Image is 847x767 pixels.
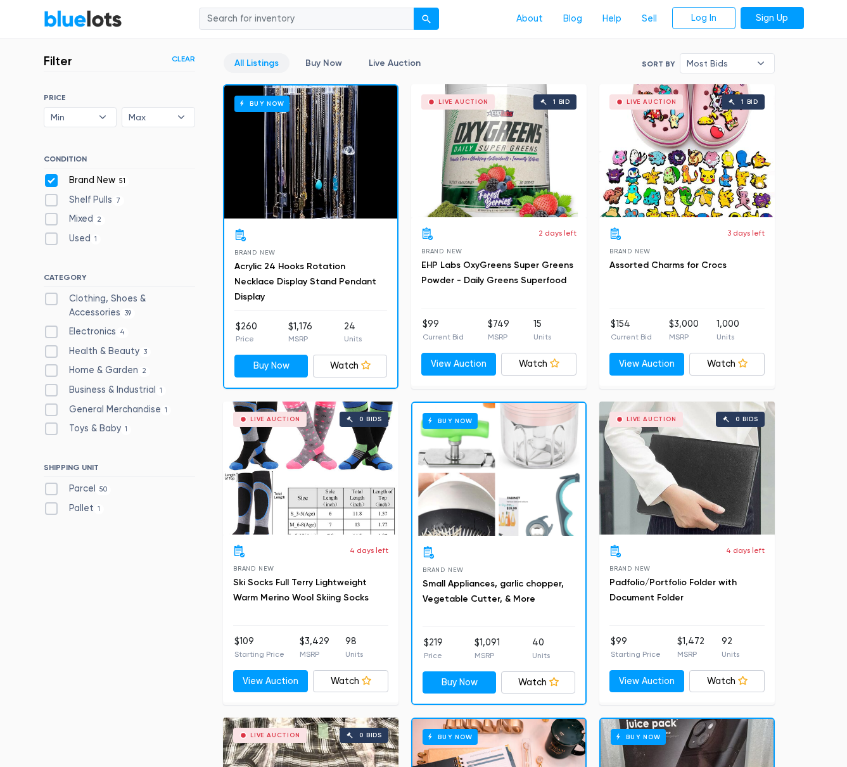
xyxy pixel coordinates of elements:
[627,416,677,422] div: Live Auction
[727,227,765,239] p: 3 days left
[474,636,500,661] li: $1,091
[677,649,704,660] p: MSRP
[44,155,195,168] h6: CONDITION
[488,317,509,343] li: $749
[611,331,652,343] p: Current Bid
[359,416,382,422] div: 0 bids
[424,650,443,661] p: Price
[553,7,592,31] a: Blog
[359,732,382,738] div: 0 bids
[611,635,661,660] li: $99
[44,364,151,377] label: Home & Garden
[632,7,667,31] a: Sell
[300,649,329,660] p: MSRP
[234,249,276,256] span: Brand New
[236,333,257,345] p: Price
[716,317,739,343] li: 1,000
[609,670,685,693] a: View Auction
[501,671,575,694] a: Watch
[313,355,387,377] a: Watch
[344,320,362,345] li: 24
[358,53,431,73] a: Live Auction
[506,7,553,31] a: About
[139,347,151,357] span: 3
[423,317,464,343] li: $99
[669,317,699,343] li: $3,000
[669,331,699,343] p: MSRP
[741,99,758,105] div: 1 bid
[687,54,750,73] span: Most Bids
[411,84,587,217] a: Live Auction 1 bid
[116,327,129,338] span: 4
[44,325,129,339] label: Electronics
[438,99,488,105] div: Live Auction
[44,403,172,417] label: General Merchandise
[748,54,774,73] b: ▾
[611,729,666,745] h6: Buy Now
[423,566,464,573] span: Brand New
[129,108,170,127] span: Max
[421,353,497,376] a: View Auction
[599,84,775,217] a: Live Auction 1 bid
[424,636,443,661] li: $219
[161,405,172,415] span: 1
[156,386,167,396] span: 1
[233,577,369,603] a: Ski Socks Full Terry Lightweight Warm Merino Wool Skiing Socks
[224,53,290,73] a: All Listings
[300,635,329,660] li: $3,429
[423,578,564,604] a: Small Appliances, garlic chopper, Vegetable Cutter, & More
[532,636,550,661] li: 40
[44,212,106,226] label: Mixed
[609,260,727,270] a: Assorted Charms for Crocs
[44,273,195,287] h6: CATEGORY
[722,635,739,660] li: 92
[609,577,737,603] a: Padfolio/Portfolio Folder with Document Folder
[44,345,151,358] label: Health & Beauty
[234,96,290,111] h6: Buy Now
[412,403,585,536] a: Buy Now
[345,649,363,660] p: Units
[726,545,765,556] p: 4 days left
[91,234,101,244] span: 1
[44,93,195,102] h6: PRICE
[611,317,652,343] li: $154
[609,248,651,255] span: Brand New
[120,308,136,319] span: 39
[250,416,300,422] div: Live Auction
[474,650,500,661] p: MSRP
[44,174,130,187] label: Brand New
[51,108,92,127] span: Min
[115,176,130,186] span: 51
[224,86,397,219] a: Buy Now
[168,108,194,127] b: ▾
[722,649,739,660] p: Units
[250,732,300,738] div: Live Auction
[223,402,398,535] a: Live Auction 0 bids
[44,482,111,496] label: Parcel
[642,58,675,70] label: Sort By
[345,635,363,660] li: 98
[350,545,388,556] p: 4 days left
[423,671,497,694] a: Buy Now
[121,425,132,435] span: 1
[44,292,195,319] label: Clothing, Shoes & Accessories
[234,635,284,660] li: $109
[421,260,573,286] a: EHP Labs OxyGreens Super Greens Powder - Daily Greens Superfood
[423,331,464,343] p: Current Bid
[44,10,122,28] a: BlueLots
[112,196,125,206] span: 7
[609,565,651,572] span: Brand New
[423,413,478,429] h6: Buy Now
[599,402,775,535] a: Live Auction 0 bids
[138,367,151,377] span: 2
[609,353,685,376] a: View Auction
[44,193,125,207] label: Shelf Pulls
[313,670,388,693] a: Watch
[234,649,284,660] p: Starting Price
[288,320,312,345] li: $1,176
[295,53,353,73] a: Buy Now
[96,485,111,495] span: 50
[689,670,765,693] a: Watch
[741,7,804,30] a: Sign Up
[233,565,274,572] span: Brand New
